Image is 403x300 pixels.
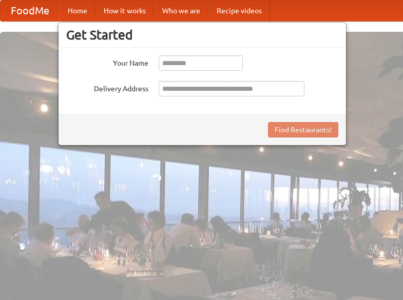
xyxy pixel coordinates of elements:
[66,27,338,43] h3: Get Started
[66,55,148,68] label: Your Name
[66,81,148,94] label: Delivery Address
[208,1,270,21] a: Recipe videos
[154,1,208,21] a: Who we are
[95,1,154,21] a: How it works
[268,122,338,137] button: Find Restaurants!
[1,1,60,21] a: FoodMe
[60,1,95,21] a: Home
